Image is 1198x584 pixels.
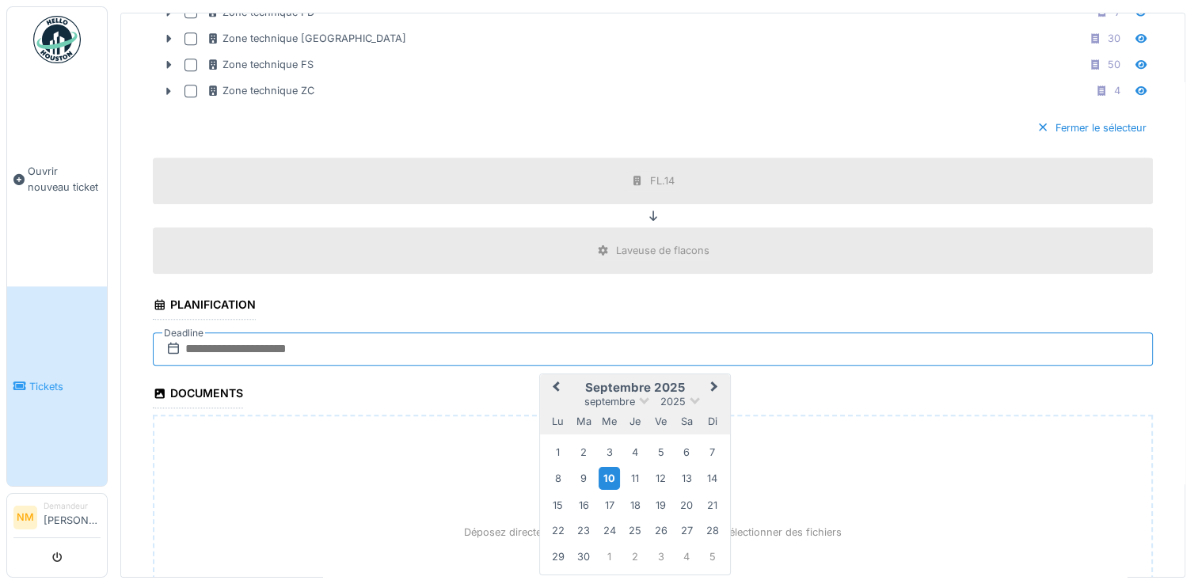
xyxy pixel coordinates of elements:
div: vendredi [650,410,671,431]
div: Choose jeudi 4 septembre 2025 [624,441,645,462]
span: Ouvrir nouveau ticket [28,164,101,194]
li: NM [13,506,37,529]
div: Choose dimanche 7 septembre 2025 [702,441,723,462]
div: Choose jeudi 18 septembre 2025 [624,494,645,515]
div: Choose mercredi 24 septembre 2025 [599,520,620,541]
div: Choose vendredi 12 septembre 2025 [650,468,671,489]
h2: septembre 2025 [540,381,730,395]
div: 50 [1108,57,1120,72]
div: Choose samedi 6 septembre 2025 [675,441,697,462]
div: dimanche [702,410,723,431]
div: Choose dimanche 28 septembre 2025 [702,520,723,541]
div: Choose samedi 20 septembre 2025 [675,494,697,515]
div: Choose mardi 9 septembre 2025 [573,468,595,489]
div: Choose mardi 30 septembre 2025 [573,545,595,567]
div: Choose samedi 27 septembre 2025 [675,520,697,541]
div: 30 [1108,31,1120,46]
span: Tickets [29,379,101,394]
div: Choose vendredi 26 septembre 2025 [650,520,671,541]
button: Previous Month [542,376,567,401]
div: Choose dimanche 5 octobre 2025 [702,545,723,567]
button: Next Month [703,376,728,401]
div: FL.14 [650,173,675,188]
div: Choose dimanche 21 septembre 2025 [702,494,723,515]
div: Choose lundi 22 septembre 2025 [547,520,569,541]
div: Fermer le sélecteur [1030,117,1153,138]
div: Choose jeudi 11 septembre 2025 [624,468,645,489]
a: Tickets [7,286,107,486]
label: Deadline [162,324,205,342]
div: Choose vendredi 3 octobre 2025 [650,545,671,567]
div: Choose mardi 16 septembre 2025 [573,494,595,515]
div: Choose jeudi 2 octobre 2025 [624,545,645,567]
div: Month septembre, 2025 [545,439,725,569]
div: Choose samedi 4 octobre 2025 [675,545,697,567]
img: Badge_color-CXgf-gQk.svg [33,16,81,63]
div: samedi [675,410,697,431]
div: Zone technique FS [207,57,314,72]
div: lundi [547,410,569,431]
div: jeudi [624,410,645,431]
div: mardi [573,410,595,431]
div: Choose vendredi 5 septembre 2025 [650,441,671,462]
div: Choose lundi 15 septembre 2025 [547,494,569,515]
div: Zone technique ZC [207,83,314,98]
div: Planification [153,293,256,320]
div: mercredi [599,410,620,431]
div: Demandeur [44,500,101,512]
div: Documents [153,381,243,408]
div: Choose mercredi 3 septembre 2025 [599,441,620,462]
div: Choose jeudi 25 septembre 2025 [624,520,645,541]
div: Choose dimanche 14 septembre 2025 [702,468,723,489]
div: Choose lundi 29 septembre 2025 [547,545,569,567]
div: Choose lundi 1 septembre 2025 [547,441,569,462]
div: Choose vendredi 19 septembre 2025 [650,494,671,515]
span: septembre [584,396,635,408]
div: Choose mercredi 10 septembre 2025 [599,467,620,490]
div: Choose mercredi 17 septembre 2025 [599,494,620,515]
div: Choose lundi 8 septembre 2025 [547,468,569,489]
li: [PERSON_NAME] [44,500,101,534]
div: Choose mardi 23 septembre 2025 [573,520,595,541]
p: Déposez directement des fichiers ici, ou cliquez pour sélectionner des fichiers [464,525,842,540]
div: Zone technique [GEOGRAPHIC_DATA] [207,31,406,46]
a: Ouvrir nouveau ticket [7,72,107,286]
div: 4 [1114,83,1120,98]
div: Choose mercredi 1 octobre 2025 [599,545,620,567]
span: 2025 [660,396,686,408]
div: Choose samedi 13 septembre 2025 [675,468,697,489]
div: Laveuse de flacons [616,243,709,258]
a: NM Demandeur[PERSON_NAME] [13,500,101,538]
div: Choose mardi 2 septembre 2025 [573,441,595,462]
